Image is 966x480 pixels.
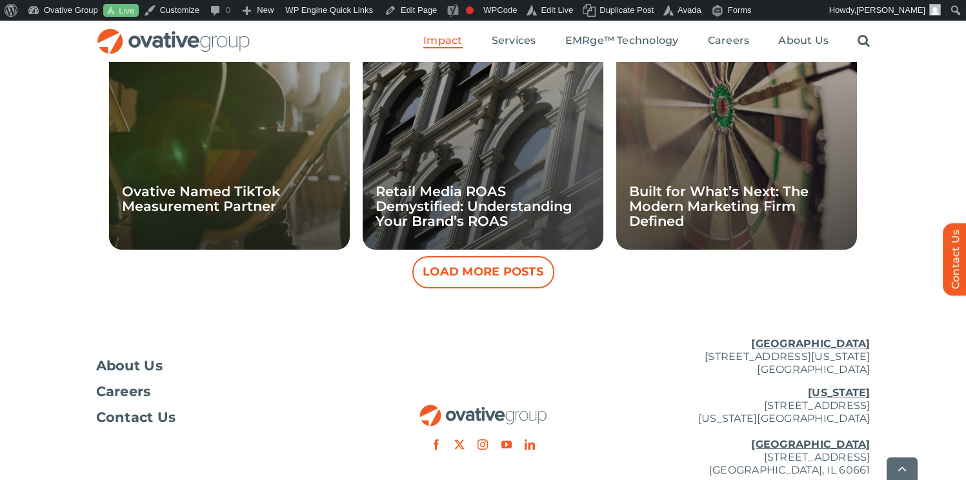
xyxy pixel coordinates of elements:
[501,439,512,450] a: youtube
[778,34,829,47] span: About Us
[454,439,465,450] a: twitter
[96,385,151,398] span: Careers
[423,21,870,62] nav: Menu
[478,439,488,450] a: instagram
[412,256,554,288] button: Load More Posts
[96,411,354,424] a: Contact Us
[565,34,679,47] span: EMRge™ Technology
[423,34,462,47] span: Impact
[808,386,870,399] u: [US_STATE]
[612,337,870,376] p: [STREET_ADDRESS][US_STATE] [GEOGRAPHIC_DATA]
[466,6,474,14] div: Focus keyphrase not set
[525,439,535,450] a: linkedin
[612,386,870,477] p: [STREET_ADDRESS] [US_STATE][GEOGRAPHIC_DATA] [STREET_ADDRESS] [GEOGRAPHIC_DATA], IL 60661
[96,359,163,372] span: About Us
[492,34,536,48] a: Services
[751,337,870,350] u: [GEOGRAPHIC_DATA]
[492,34,536,47] span: Services
[431,439,441,450] a: facebook
[423,34,462,48] a: Impact
[565,34,679,48] a: EMRge™ Technology
[122,183,280,214] a: Ovative Named TikTok Measurement Partner
[858,34,870,48] a: Search
[419,403,548,415] a: OG_Full_horizontal_RGB
[778,34,829,48] a: About Us
[708,34,750,47] span: Careers
[376,183,572,229] a: Retail Media ROAS Demystified: Understanding Your Brand’s ROAS
[708,34,750,48] a: Careers
[856,5,925,15] span: [PERSON_NAME]
[96,385,354,398] a: Careers
[751,438,870,450] u: [GEOGRAPHIC_DATA]
[96,27,251,39] a: OG_Full_horizontal_RGB
[96,359,354,372] a: About Us
[629,183,809,229] a: Built for What’s Next: The Modern Marketing Firm Defined
[96,411,176,424] span: Contact Us
[96,359,354,424] nav: Footer Menu
[103,4,139,17] a: Live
